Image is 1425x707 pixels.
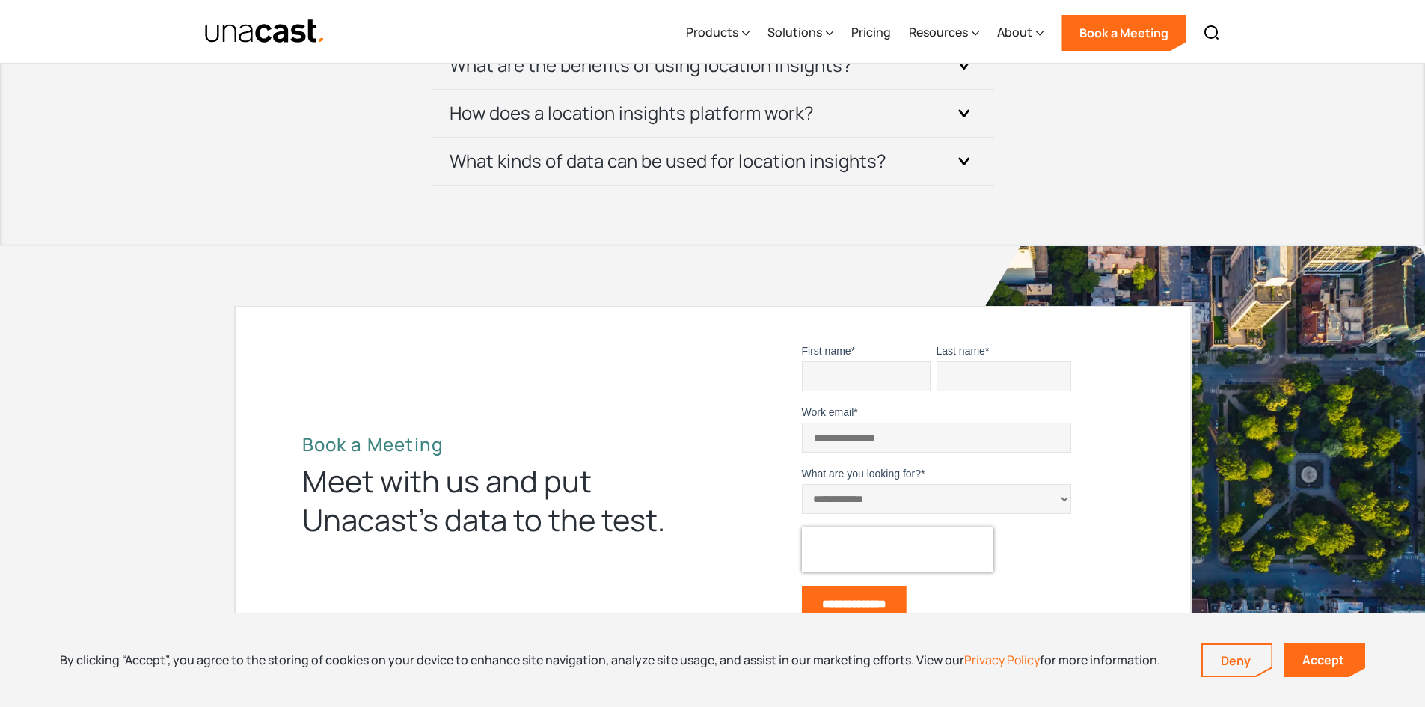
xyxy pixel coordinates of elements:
div: About [997,23,1032,41]
img: Unacast text logo [204,19,326,45]
div: By clicking “Accept”, you agree to the storing of cookies on your device to enhance site navigati... [60,652,1160,668]
h3: What are the benefits of using location insights? [450,53,852,77]
div: Products [686,23,738,41]
div: Solutions [767,2,833,64]
a: Accept [1284,643,1365,677]
span: Last name [937,345,985,357]
div: Products [686,2,750,64]
img: Search icon [1203,24,1221,42]
a: home [204,19,326,45]
h3: What kinds of data can be used for location insights? [450,149,886,173]
div: Meet with us and put Unacast’s data to the test. [302,462,691,539]
iframe: reCAPTCHA [802,527,993,572]
span: What are you looking for? [802,468,922,480]
h3: How does a location insights platform work? [450,101,814,125]
a: Book a Meeting [1061,15,1186,51]
a: Deny [1203,645,1272,676]
h2: Book a Meeting [302,433,691,456]
span: First name [802,345,851,357]
a: Privacy Policy [964,652,1040,668]
div: Resources [909,23,968,41]
span: Work email [802,406,854,418]
a: Pricing [851,2,891,64]
div: Resources [909,2,979,64]
div: Solutions [767,23,822,41]
div: About [997,2,1044,64]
